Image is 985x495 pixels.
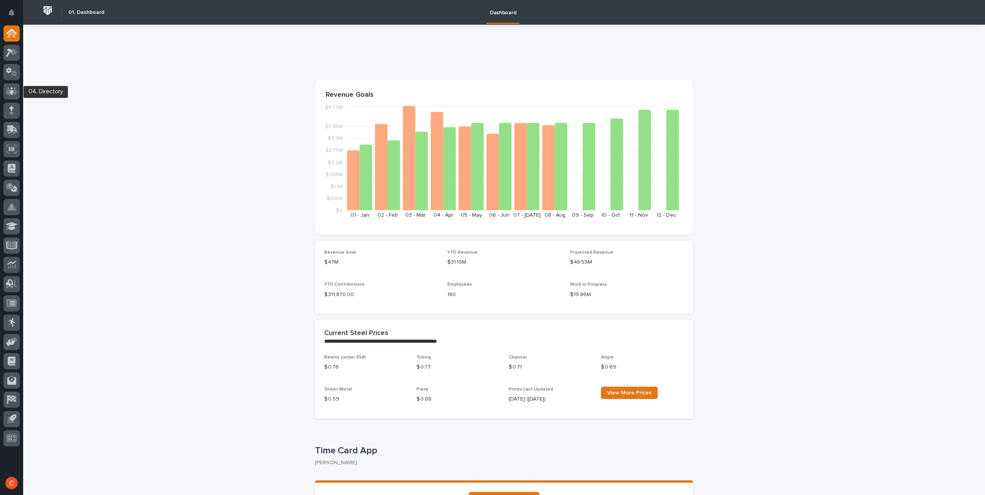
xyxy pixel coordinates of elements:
[461,212,482,218] text: 05 - May
[10,9,20,22] div: Notifications
[570,258,684,266] p: $48.59M
[325,172,343,177] tspan: $1.65M
[68,9,104,16] h2: 01. Dashboard
[416,387,428,392] span: Plate
[41,3,55,18] img: Workspace Logo
[3,5,20,21] button: Notifications
[601,212,620,218] text: 10 - Oct
[324,329,388,338] h2: Current Steel Prices
[416,395,499,403] p: $ 0.68
[570,250,613,255] span: Projected Revenue
[324,258,438,266] p: $47M
[607,390,652,396] span: View More Prices
[509,355,527,360] span: Channel
[447,258,561,266] p: $31.19M
[630,212,648,218] text: 11 - Nov
[315,460,687,466] p: [PERSON_NAME]
[572,212,594,218] text: 09 - Sep
[336,208,343,213] tspan: $0
[324,363,407,371] p: $ 0.76
[433,212,454,218] text: 04 - Apr
[350,212,369,218] text: 01 - Jan
[324,387,352,392] span: Sheet Metal
[601,363,684,371] p: $ 0.69
[509,387,553,392] span: Prices Last Updated
[601,387,658,399] a: View More Prices
[324,355,366,360] span: Beams (under 55#)
[330,184,343,189] tspan: $1.1M
[447,250,478,255] span: YTD Revenue
[601,355,614,360] span: Angle
[489,212,509,218] text: 06 - Jun
[325,105,343,110] tspan: $4.77M
[405,212,426,218] text: 03 - Mar
[570,291,684,299] p: $19.86M
[328,160,343,165] tspan: $2.2M
[324,250,356,255] span: Revenue Goal
[545,212,565,218] text: 08 - Aug
[328,136,343,141] tspan: $3.3M
[513,212,541,218] text: 07 - [DATE]
[416,363,499,371] p: $ 0.77
[324,282,365,287] span: YTD Contributions
[327,195,343,201] tspan: $550K
[509,395,592,403] p: [DATE] ([DATE])
[326,91,682,99] p: Revenue Goals
[377,212,398,218] text: 02 - Feb
[324,395,407,403] p: $ 0.59
[416,355,431,360] span: Tubing
[324,291,438,299] p: $ 311,870.00
[509,363,592,371] p: $ 0.71
[570,282,607,287] span: Work in Progress
[447,291,561,299] p: 180
[315,445,690,456] p: Time Card App
[657,212,676,218] text: 12 - Dec
[447,282,472,287] span: Employees
[325,124,343,129] tspan: $3.85M
[3,475,20,491] button: users-avatar
[325,148,343,153] tspan: $2.75M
